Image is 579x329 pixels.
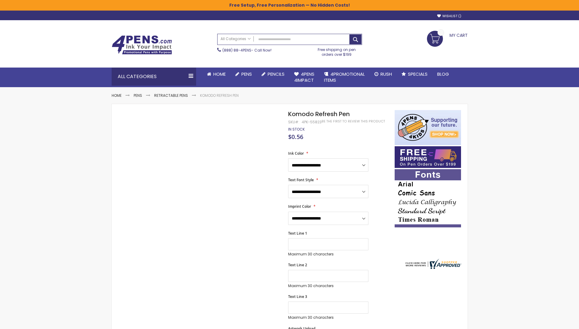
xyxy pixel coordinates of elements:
li: Komodo Refresh Pen [200,93,239,98]
span: Text Line 3 [288,294,307,299]
a: Be the first to review this product [322,119,385,124]
a: Home [112,93,122,98]
span: Specials [408,71,428,77]
a: 4Pens4impact [289,68,319,87]
span: In stock [288,127,305,132]
img: font-personalization-examples [395,169,461,227]
a: Specials [397,68,432,81]
div: 4PK-55823 [302,120,322,125]
strong: SKU [288,119,299,125]
a: Blog [432,68,454,81]
img: 4Pens Custom Pens and Promotional Products [112,35,172,55]
a: (888) 88-4PENS [222,48,251,53]
span: Imprint Color [288,204,311,209]
span: 4Pens 4impact [294,71,314,83]
div: All Categories [112,68,196,86]
span: Rush [380,71,392,77]
span: Text Line 2 [288,262,307,267]
span: - Call Now! [222,48,272,53]
div: Free shipping on pen orders over $199 [311,45,362,57]
p: Maximum 30 characters [288,283,368,288]
span: Ink Color [288,151,304,156]
a: 4pens.com certificate URL [404,265,461,270]
a: Home [202,68,231,81]
span: Home [213,71,226,77]
div: Availability [288,127,305,132]
a: Rush [370,68,397,81]
span: 4PROMOTIONAL ITEMS [324,71,365,83]
p: Maximum 30 characters [288,252,368,257]
span: Text Line 1 [288,231,307,236]
span: Pens [241,71,252,77]
span: Komodo Refresh Pen [288,110,350,118]
p: Maximum 30 characters [288,315,368,320]
img: 4pens 4 kids [395,110,461,145]
span: $0.56 [288,133,303,141]
img: Free shipping on orders over $199 [395,146,461,168]
span: Pencils [268,71,285,77]
a: Pencils [257,68,289,81]
span: Text Font Style [288,177,314,182]
a: Retractable Pens [154,93,188,98]
a: Pens [134,93,142,98]
img: 4pens.com widget logo [404,259,461,269]
a: Wishlist [437,14,461,18]
a: 4PROMOTIONALITEMS [319,68,370,87]
a: Pens [231,68,257,81]
a: All Categories [218,34,254,44]
span: Blog [437,71,449,77]
span: All Categories [221,36,251,41]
